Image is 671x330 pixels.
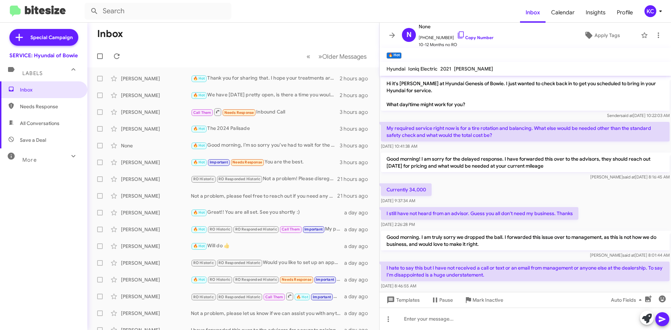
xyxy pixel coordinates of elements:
span: « [306,52,310,61]
div: We have [DATE] pretty open, is there a time you would prefer? Also would you be waiting with the ... [191,91,340,99]
span: 🔥 Hot [296,295,308,299]
span: Apply Tags [594,29,620,42]
span: 🔥 Hot [193,160,205,164]
p: My required service right now is for a tire rotation and balancing. What else would be needed oth... [381,122,670,141]
div: Not a problem, please feel free to reach out if you need any assistance. [191,192,337,199]
span: Labels [22,70,43,76]
div: Would you like to set up an appointment? I could assist you with that. [191,259,344,267]
span: » [318,52,322,61]
div: My pleasure! [191,225,344,233]
nav: Page navigation example [303,49,371,64]
span: 🔥 Hot [193,76,205,81]
div: [PERSON_NAME] [121,276,191,283]
div: a day ago [344,293,374,300]
span: Needs Response [20,103,79,110]
span: Profile [611,2,638,23]
div: a day ago [344,243,374,250]
span: Call Them [193,110,211,115]
div: Will do 👍 [191,242,344,250]
div: SERVICE: Hyundai of Bowie [9,52,78,59]
div: a day ago [344,226,374,233]
div: 21 hours ago [337,192,374,199]
span: [DATE] 2:26:28 PM [381,222,415,227]
button: Previous [302,49,315,64]
p: Good morning! I am sorry for the delayed response. I have forwarded this over to the advisors, th... [381,153,670,172]
span: [PERSON_NAME] [DATE] 8:01:44 AM [590,252,670,258]
div: 3 hours ago [340,109,374,116]
a: Copy Number [457,35,493,40]
span: [DATE] 10:41:38 AM [381,144,417,149]
input: Search [85,3,231,20]
h1: Inbox [97,28,123,39]
div: Great! [191,276,344,284]
span: Important [313,295,331,299]
span: said at [621,113,633,118]
span: Mark Inactive [472,294,503,306]
span: [DATE] 9:37:34 AM [381,198,415,203]
p: Hi it's [PERSON_NAME] at Hyundai Genesis of Bowie. I just wanted to check back in to get you sche... [381,77,670,111]
span: Call Them [282,227,300,232]
a: Inbox [520,2,546,23]
span: Needs Response [232,160,262,164]
div: Good morning, I’m so sorry you’ve had to wait for the pricing on your vehicle. I completely under... [191,141,340,149]
div: KC [644,5,656,17]
div: Not a problem! Please disregard the system generated text messages [191,175,337,183]
div: [PERSON_NAME] [121,176,191,183]
span: Ioniq Electric [408,66,438,72]
span: Hyundai [387,66,405,72]
span: 2021 [440,66,451,72]
div: [PERSON_NAME] [121,92,191,99]
div: You are the best. [191,158,340,166]
div: Thank you for sharing that. I hope your treatments are going as well as possible. I understand th... [191,74,340,82]
a: Calendar [546,2,580,23]
div: 3 hours ago [340,159,374,166]
div: Great!! You are all set. See you shortly :) [191,208,344,217]
div: 3 hours ago [340,142,374,149]
span: Important [210,160,228,164]
div: [PERSON_NAME] [121,159,191,166]
div: [PERSON_NAME] [121,209,191,216]
span: 🔥 Hot [193,126,205,131]
span: said at [622,252,635,258]
button: Templates [380,294,425,306]
div: [PERSON_NAME] [121,310,191,317]
span: N [406,29,412,41]
span: RO Historic [193,261,214,265]
span: RO Responded Historic [218,295,260,299]
div: [PERSON_NAME] [121,259,191,266]
span: More [22,157,37,163]
span: Needs Response [224,110,254,115]
div: [PERSON_NAME] [121,293,191,300]
span: RO Historic [210,277,230,282]
p: Currently 34,000 [381,183,432,196]
div: None [121,142,191,149]
button: Mark Inactive [459,294,509,306]
span: None [419,22,493,31]
div: Not a problem, please let us know if we can assist you with anything moving forward. [191,310,344,317]
span: [PERSON_NAME] [454,66,493,72]
div: 2 hours ago [340,75,374,82]
span: Needs Response [282,277,311,282]
div: My pleasure! You are all set for 8:15 am [DATE]. [191,292,344,301]
span: 🔥 Hot [193,210,205,215]
a: Insights [580,2,611,23]
div: [PERSON_NAME] [121,109,191,116]
button: Pause [425,294,459,306]
span: 🔥 Hot [193,227,205,232]
div: 3 hours ago [340,125,374,132]
span: Auto Fields [611,294,644,306]
div: a day ago [344,276,374,283]
span: Pause [439,294,453,306]
span: said at [623,174,635,179]
span: RO Historic [210,227,230,232]
span: Save a Deal [20,137,46,144]
p: Good morning. I am truly sorry we dropped the ball. I forwarded this issue over to management, as... [381,231,670,250]
div: [PERSON_NAME] [121,75,191,82]
span: 🔥 Hot [193,143,205,148]
span: Sender [DATE] 10:22:03 AM [607,113,670,118]
div: 2 hours ago [340,92,374,99]
p: I still have not heard from an advisor. Guess you all don't need my business. Thanks [381,207,578,220]
span: [PHONE_NUMBER] [419,31,493,41]
button: Apply Tags [566,29,637,42]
